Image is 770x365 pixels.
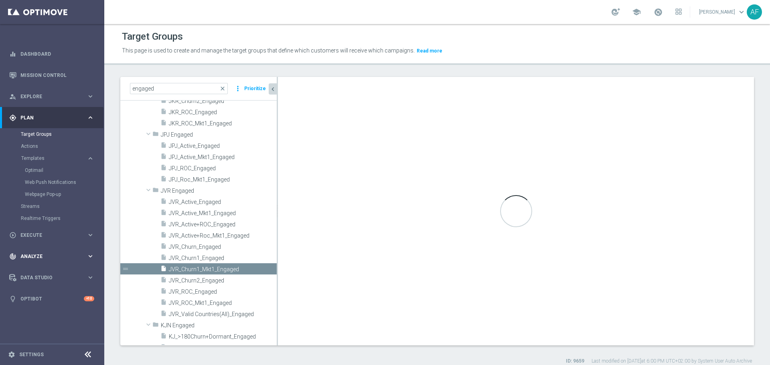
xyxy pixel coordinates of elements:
span: school [632,8,641,16]
i: keyboard_arrow_right [87,274,94,281]
div: Mission Control [9,72,95,79]
i: keyboard_arrow_right [87,252,94,260]
span: JVR_Active_Engaged [169,199,277,206]
i: insert_drive_file [160,119,167,129]
span: JVR_Active&#x2B;ROC_Engaged [169,221,277,228]
div: Execute [9,232,87,239]
span: Templates [21,156,79,161]
div: Explore [9,93,87,100]
div: Optibot [9,288,94,309]
i: track_changes [9,253,16,260]
i: insert_drive_file [160,288,167,297]
i: keyboard_arrow_right [87,93,94,100]
i: insert_drive_file [160,220,167,230]
span: JVR_ROC_Mkt1_Engaged [169,300,277,307]
span: JVR_Active&#x2B;Roc_Mkt1_Engaged [169,232,277,239]
i: equalizer [9,50,16,58]
span: JVR_Churn1_Mkt1_Engaged [169,266,277,273]
div: Web Push Notifications [25,176,103,188]
span: JVR_Valid Countries(All)_Engaged [169,311,277,318]
span: JVR_Churn2_Engaged [169,277,277,284]
i: insert_drive_file [160,175,167,185]
a: Optimail [25,167,83,173]
div: Actions [21,140,103,152]
a: Optibot [20,288,84,309]
button: Prioritize [243,83,267,94]
i: keyboard_arrow_right [87,155,94,162]
span: JVR_Active_Mkt1_Engaged [169,210,277,217]
div: Optimail [25,164,103,176]
i: insert_drive_file [160,209,167,218]
i: insert_drive_file [160,198,167,207]
span: JPJ_Active_Engaged [169,143,277,149]
span: JVR_ROC_Engaged [169,288,277,295]
div: Realtime Triggers [21,212,103,224]
i: play_circle_outline [9,232,16,239]
span: Execute [20,233,87,238]
button: chevron_left [269,83,277,95]
i: person_search [9,93,16,100]
button: track_changes Analyze keyboard_arrow_right [9,253,95,260]
i: folder [152,131,159,140]
div: Templates [21,156,87,161]
div: Plan [9,114,87,121]
span: Analyze [20,254,87,259]
span: Explore [20,94,87,99]
i: gps_fixed [9,114,16,121]
i: lightbulb [9,295,16,302]
button: equalizer Dashboard [9,51,95,57]
span: JPJ_Roc_Mkt1_Engaged [169,176,277,183]
a: Dashboard [20,43,94,65]
i: insert_drive_file [160,310,167,319]
div: person_search Explore keyboard_arrow_right [9,93,95,100]
i: insert_drive_file [160,97,167,106]
i: folder [152,321,159,331]
a: Target Groups [21,131,83,137]
div: Webpage Pop-up [25,188,103,200]
span: close [219,85,226,92]
div: Streams [21,200,103,212]
input: Quick find group or folder [130,83,228,94]
div: Data Studio [9,274,87,281]
span: This page is used to create and manage the target groups that define which customers will receive... [122,47,415,54]
a: Mission Control [20,65,94,86]
i: keyboard_arrow_right [87,114,94,121]
span: JPJ_Active_Mkt1_Engaged [169,154,277,161]
i: insert_drive_file [160,254,167,263]
i: insert_drive_file [160,142,167,151]
div: AF [747,4,762,20]
i: insert_drive_file [160,243,167,252]
i: insert_drive_file [160,333,167,342]
span: JVR_Churn1_Engaged [169,255,277,262]
i: insert_drive_file [160,276,167,286]
i: folder [152,187,159,196]
i: insert_drive_file [160,108,167,117]
span: Data Studio [20,275,87,280]
button: Data Studio keyboard_arrow_right [9,274,95,281]
span: KJ_&gt;180Churn&#x2B;Dormant_Mkt1_Engaged [169,345,277,351]
button: Templates keyboard_arrow_right [21,155,95,161]
i: insert_drive_file [160,232,167,241]
a: Webpage Pop-up [25,191,83,198]
span: JKR_ROC_Mkt1_Engaged [169,120,277,127]
button: play_circle_outline Execute keyboard_arrow_right [9,232,95,238]
h1: Target Groups [122,31,183,42]
i: settings [8,351,15,358]
i: keyboard_arrow_right [87,231,94,239]
i: insert_drive_file [160,164,167,173]
button: lightbulb Optibot +10 [9,296,95,302]
a: Web Push Notifications [25,179,83,186]
span: JVR_Churn_Engaged [169,244,277,250]
span: keyboard_arrow_down [737,8,746,16]
div: Mission Control [9,65,94,86]
button: gps_fixed Plan keyboard_arrow_right [9,115,95,121]
span: KJN Engaged [161,322,277,329]
i: more_vert [234,83,242,94]
div: Dashboard [9,43,94,65]
div: Target Groups [21,128,103,140]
